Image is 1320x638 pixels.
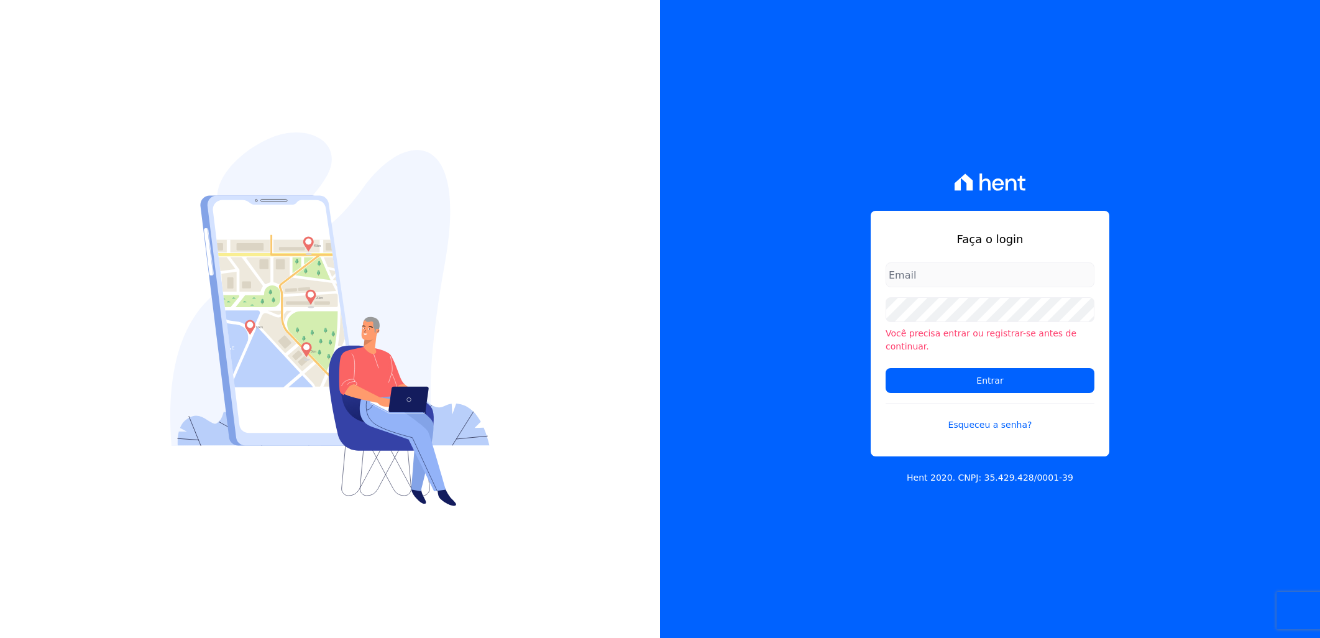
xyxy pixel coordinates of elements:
[886,231,1094,247] h1: Faça o login
[886,262,1094,287] input: Email
[886,368,1094,393] input: Entrar
[886,403,1094,432] a: Esqueceu a senha?
[886,327,1094,353] li: Você precisa entrar ou registrar-se antes de continuar.
[170,132,490,506] img: Login
[907,471,1073,484] p: Hent 2020. CNPJ: 35.429.428/0001-39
